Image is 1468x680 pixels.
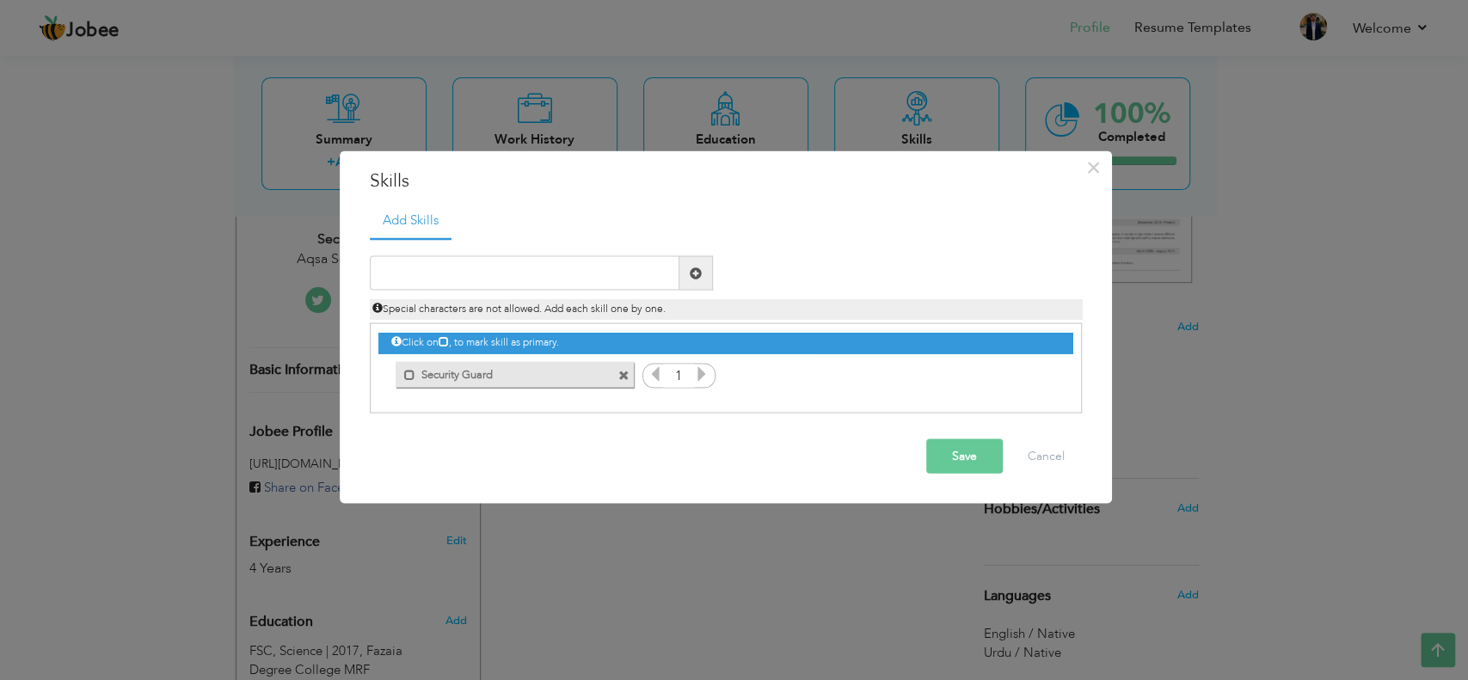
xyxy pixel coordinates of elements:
[1010,439,1082,474] button: Cancel
[1086,151,1101,182] span: ×
[415,361,589,383] label: Security Guard
[372,302,666,315] span: Special characters are not allowed. Add each skill one by one.
[1080,153,1108,181] button: Close
[926,439,1003,474] button: Save
[370,168,1082,193] h3: Skills
[370,202,451,240] a: Add Skills
[378,333,1072,352] div: Click on , to mark skill as primary.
